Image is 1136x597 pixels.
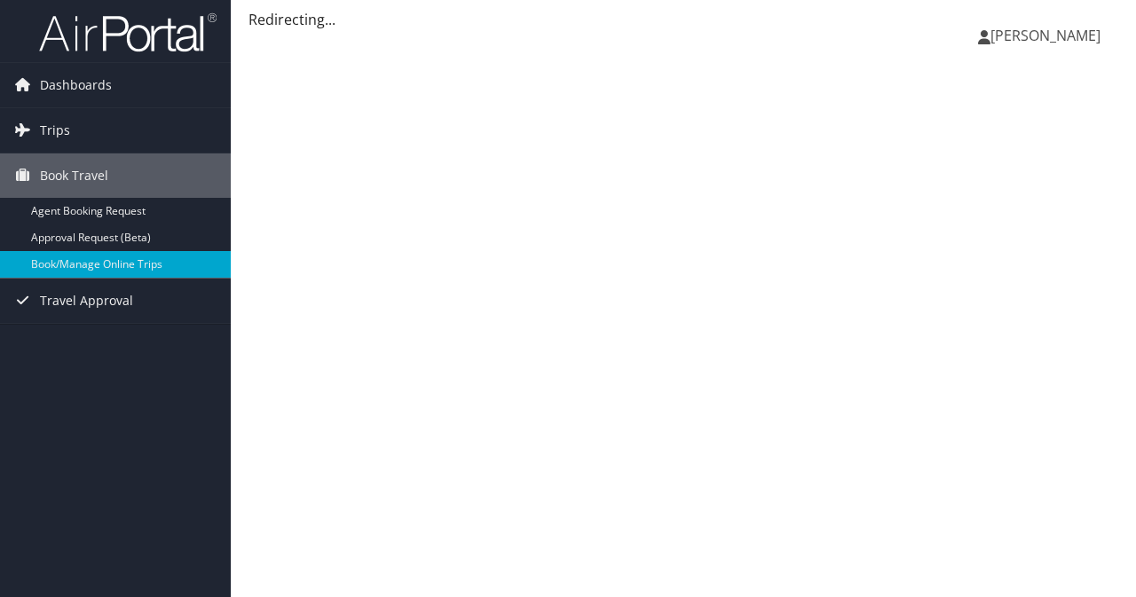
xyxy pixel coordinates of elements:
[39,12,217,53] img: airportal-logo.png
[990,26,1100,45] span: [PERSON_NAME]
[40,63,112,107] span: Dashboards
[978,9,1118,62] a: [PERSON_NAME]
[40,108,70,153] span: Trips
[40,153,108,198] span: Book Travel
[40,279,133,323] span: Travel Approval
[248,9,1118,30] div: Redirecting...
